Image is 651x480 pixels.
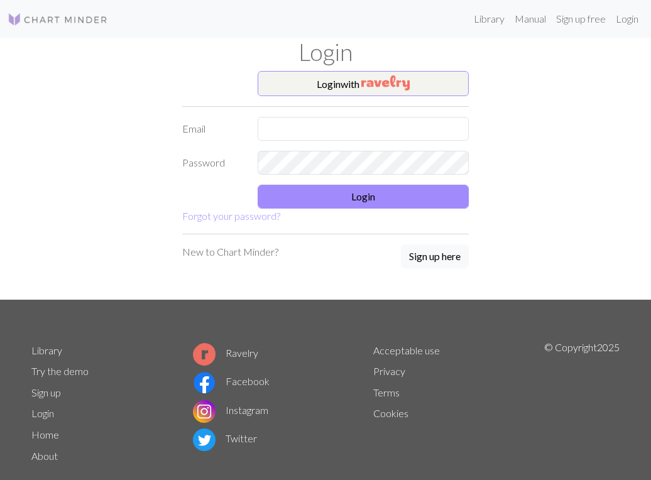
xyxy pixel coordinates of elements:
a: About [31,450,58,462]
a: Instagram [193,404,268,416]
a: Ravelry [193,347,258,359]
img: Facebook logo [193,371,216,394]
a: Forgot your password? [182,210,280,222]
a: Acceptable use [373,344,440,356]
img: Ravelry [361,75,410,90]
a: Sign up [31,386,61,398]
a: Login [31,407,54,419]
button: Loginwith [258,71,469,96]
a: Facebook [193,375,270,387]
a: Home [31,428,59,440]
a: Library [469,6,510,31]
button: Login [258,185,469,209]
a: Terms [373,386,400,398]
label: Password [175,151,250,175]
a: Library [31,344,62,356]
a: Cookies [373,407,408,419]
img: Logo [8,12,108,27]
a: Twitter [193,432,257,444]
p: New to Chart Minder? [182,244,278,259]
img: Instagram logo [193,400,216,423]
label: Email [175,117,250,141]
p: © Copyright 2025 [544,340,620,467]
a: Sign up here [401,244,469,270]
a: Manual [510,6,551,31]
button: Sign up here [401,244,469,268]
a: Try the demo [31,365,89,377]
a: Sign up free [551,6,611,31]
a: Login [611,6,643,31]
h1: Login [24,38,627,66]
img: Ravelry logo [193,343,216,366]
img: Twitter logo [193,428,216,451]
a: Privacy [373,365,405,377]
